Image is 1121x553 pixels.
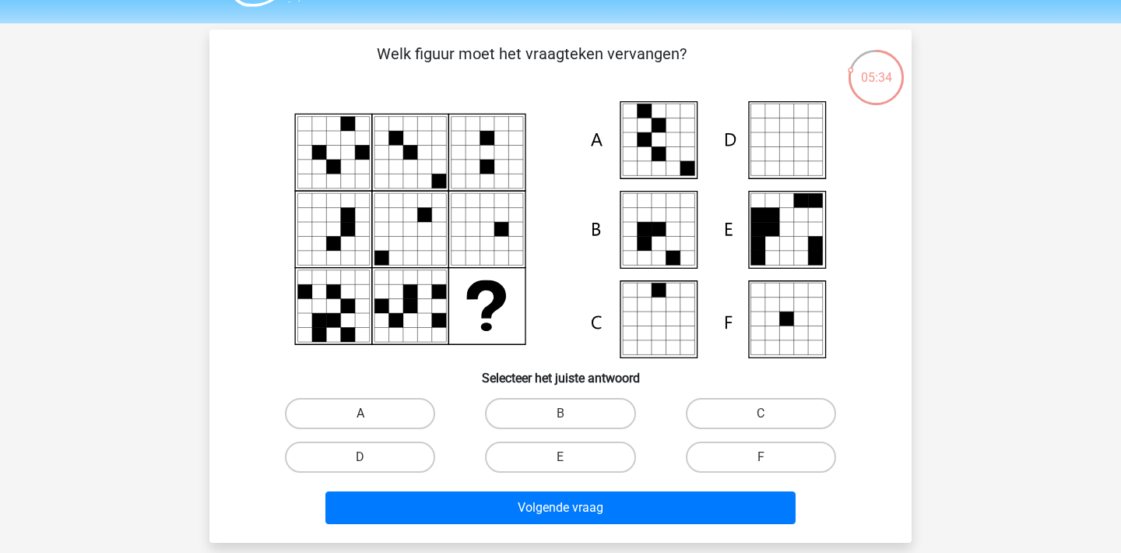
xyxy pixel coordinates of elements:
[686,398,836,429] label: C
[325,491,796,524] button: Volgende vraag
[686,442,836,473] label: F
[234,358,887,386] h6: Selecteer het juiste antwoord
[485,398,635,429] label: B
[285,398,435,429] label: A
[285,442,435,473] label: D
[847,48,905,87] div: 05:34
[485,442,635,473] label: E
[234,42,828,89] p: Welk figuur moet het vraagteken vervangen?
